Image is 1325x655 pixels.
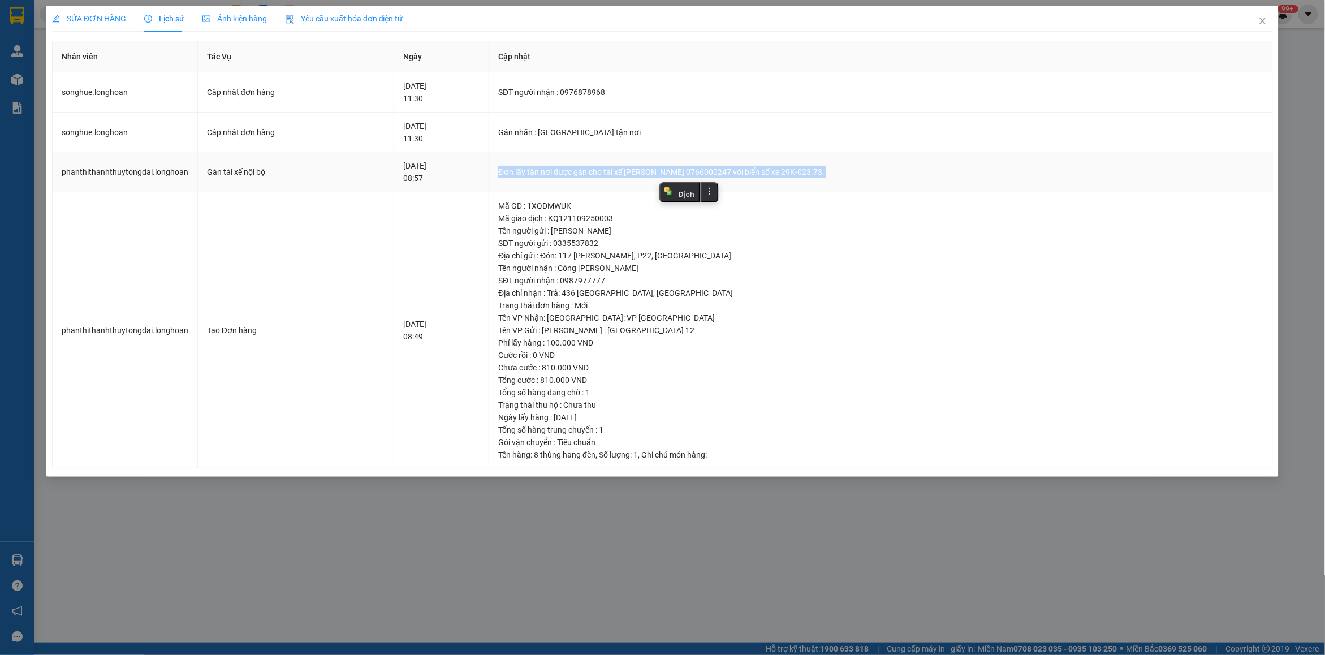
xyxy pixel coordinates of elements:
div: Mã GD : 1XQDMWUK [498,200,1263,212]
div: SĐT người gửi : 0335537832 [498,237,1263,249]
div: [DATE] 08:49 [403,318,480,343]
div: Cước rồi : 0 VND [498,349,1263,361]
div: Tên người nhận : Công [PERSON_NAME] [498,262,1263,274]
div: Tên VP Nhận: [GEOGRAPHIC_DATA]: VP [GEOGRAPHIC_DATA] [498,312,1263,324]
div: Tổng cước : 810.000 VND [498,374,1263,386]
img: icon [285,15,294,24]
span: Yêu cầu xuất hóa đơn điện tử [285,14,403,23]
div: Tên VP Gửi : [PERSON_NAME] : [GEOGRAPHIC_DATA] 12 [498,324,1263,337]
span: 8 thùng hang đèn [534,450,595,459]
span: 1 [633,450,638,459]
div: Cập nhật đơn hàng [207,86,385,98]
span: close [1258,16,1267,25]
td: songhue.longhoan [53,72,198,113]
span: clock-circle [144,15,152,23]
div: Đơn lấy tận nơi được gán cho tài xế [PERSON_NAME] 0766000247 với biển số xe 29K-023.73. [498,166,1263,178]
div: Mã giao dịch : KQ121109250003 [498,212,1263,225]
th: Nhân viên [53,41,198,72]
div: [DATE] 11:30 [403,80,480,105]
div: Tên hàng: , Số lượng: , Ghi chú món hàng: [498,449,1263,461]
div: Gói vận chuyển : Tiêu chuẩn [498,436,1263,449]
div: Gán tài xế nội bộ [207,166,385,178]
span: Lịch sử [144,14,184,23]
div: Tên người gửi : [PERSON_NAME] [498,225,1263,237]
td: phanthithanhthuytongdai.longhoan [53,152,198,192]
div: Cập nhật đơn hàng [207,126,385,139]
div: [DATE] 08:57 [403,160,480,184]
span: SỬA ĐƠN HÀNG [52,14,126,23]
div: Trạng thái đơn hàng : Mới [498,299,1263,312]
div: Tổng số hàng trung chuyển : 1 [498,424,1263,436]
div: [DATE] 11:30 [403,120,480,145]
div: Gán nhãn : [GEOGRAPHIC_DATA] tận nơi [498,126,1263,139]
div: Tổng số hàng đang chờ : 1 [498,386,1263,399]
div: SĐT người nhận : 0987977777 [498,274,1263,287]
th: Tác Vụ [198,41,394,72]
button: Close [1247,6,1279,37]
div: Địa chỉ nhận : Trả: 436 [GEOGRAPHIC_DATA], [GEOGRAPHIC_DATA] [498,287,1263,299]
span: Ảnh kiện hàng [202,14,267,23]
div: Phí lấy hàng : 100.000 VND [498,337,1263,349]
div: SĐT người nhận : 0976878968 [498,86,1263,98]
div: Tạo Đơn hàng [207,324,385,337]
th: Ngày [394,41,489,72]
th: Cập nhật [489,41,1273,72]
td: phanthithanhthuytongdai.longhoan [53,192,198,469]
div: Chưa cước : 810.000 VND [498,361,1263,374]
td: songhue.longhoan [53,113,198,153]
span: edit [52,15,60,23]
div: Trạng thái thu hộ : Chưa thu [498,399,1263,411]
span: picture [202,15,210,23]
div: Ngày lấy hàng : [DATE] [498,411,1263,424]
div: Địa chỉ gửi : Đón: 117 [PERSON_NAME], P22, [GEOGRAPHIC_DATA] [498,249,1263,262]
